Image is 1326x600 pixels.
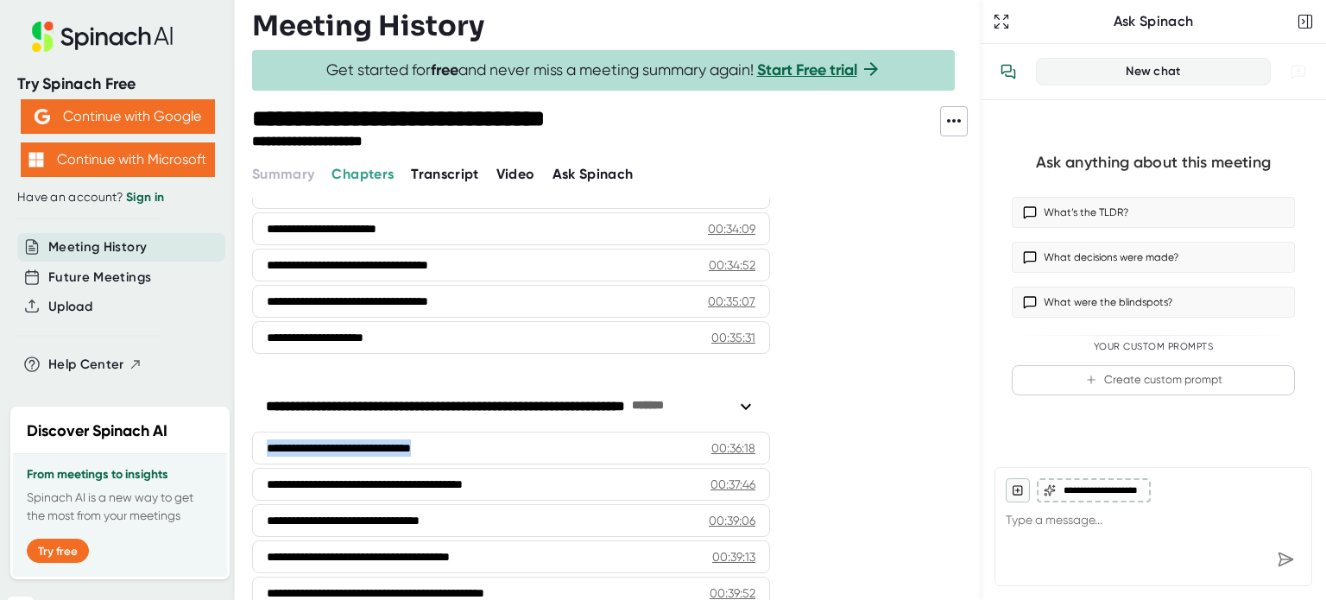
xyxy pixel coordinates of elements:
[1270,544,1301,575] div: Send message
[1293,9,1317,34] button: Close conversation sidebar
[331,166,394,182] span: Chapters
[1012,365,1295,395] button: Create custom prompt
[991,54,1026,89] button: View conversation history
[1036,153,1271,173] div: Ask anything about this meeting
[711,329,755,346] div: 00:35:31
[17,190,218,205] div: Have an account?
[48,268,151,287] button: Future Meetings
[711,439,755,457] div: 00:36:18
[496,166,535,182] span: Video
[48,237,147,257] button: Meeting History
[48,297,92,317] button: Upload
[331,164,394,185] button: Chapters
[431,60,458,79] b: free
[252,166,314,182] span: Summary
[1012,287,1295,318] button: What were the blindspots?
[27,420,167,443] h2: Discover Spinach AI
[21,99,215,134] button: Continue with Google
[252,164,314,185] button: Summary
[35,109,50,124] img: Aehbyd4JwY73AAAAAElFTkSuQmCC
[712,548,755,565] div: 00:39:13
[27,489,213,525] p: Spinach AI is a new way to get the most from your meetings
[326,60,881,80] span: Get started for and never miss a meeting summary again!
[48,355,142,375] button: Help Center
[48,355,124,375] span: Help Center
[552,164,634,185] button: Ask Spinach
[21,142,215,177] button: Continue with Microsoft
[709,256,755,274] div: 00:34:52
[252,9,484,42] h3: Meeting History
[411,166,479,182] span: Transcript
[496,164,535,185] button: Video
[1012,341,1295,353] div: Your Custom Prompts
[411,164,479,185] button: Transcript
[708,293,755,310] div: 00:35:07
[552,166,634,182] span: Ask Spinach
[757,60,857,79] a: Start Free trial
[708,220,755,237] div: 00:34:09
[1012,197,1295,228] button: What’s the TLDR?
[27,539,89,563] button: Try free
[27,468,213,482] h3: From meetings to insights
[989,9,1013,34] button: Expand to Ask Spinach page
[1012,242,1295,273] button: What decisions were made?
[710,476,755,493] div: 00:37:46
[126,190,164,205] a: Sign in
[709,512,755,529] div: 00:39:06
[1013,13,1293,30] div: Ask Spinach
[1047,64,1260,79] div: New chat
[17,74,218,94] div: Try Spinach Free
